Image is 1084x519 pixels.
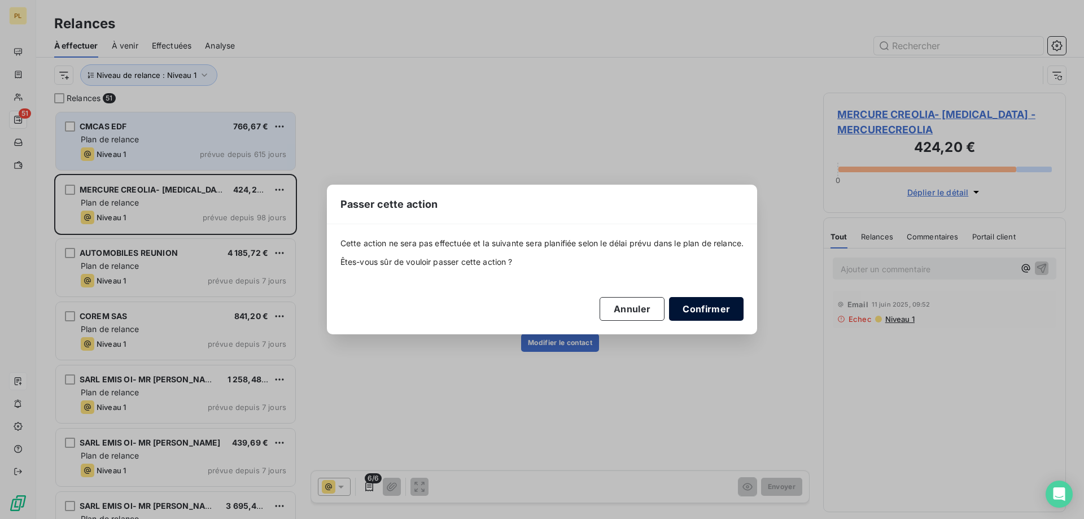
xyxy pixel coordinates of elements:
[600,297,665,321] button: Annuler
[340,238,744,249] span: Cette action ne sera pas effectuée et la suivante sera planifiée selon le délai prévu dans le pla...
[669,297,744,321] button: Confirmer
[340,256,744,268] span: Êtes-vous sûr de vouloir passer cette action ?
[1046,481,1073,508] div: Open Intercom Messenger
[340,197,438,212] span: Passer cette action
